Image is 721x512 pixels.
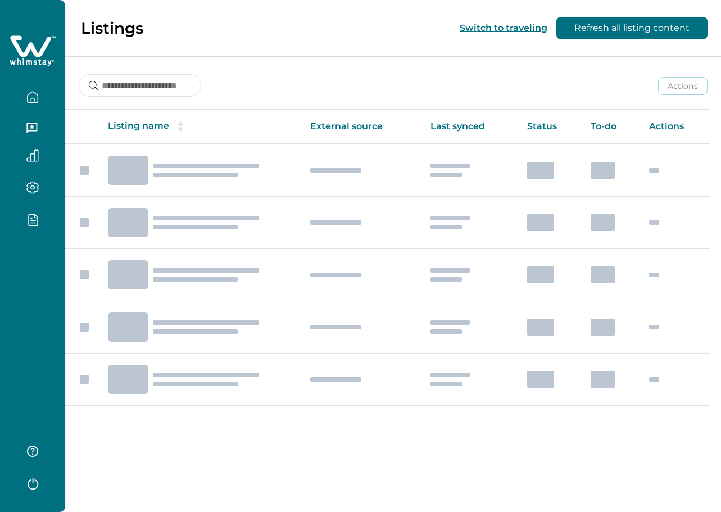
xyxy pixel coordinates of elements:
button: Switch to traveling [460,22,547,33]
th: Actions [640,110,710,144]
th: Last synced [421,110,518,144]
th: External source [301,110,421,144]
button: sorting [169,121,192,132]
p: Listings [81,19,143,38]
button: Actions [658,77,708,95]
th: Status [518,110,582,144]
button: Refresh all listing content [556,17,708,39]
th: Listing name [99,110,301,144]
th: To-do [582,110,640,144]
